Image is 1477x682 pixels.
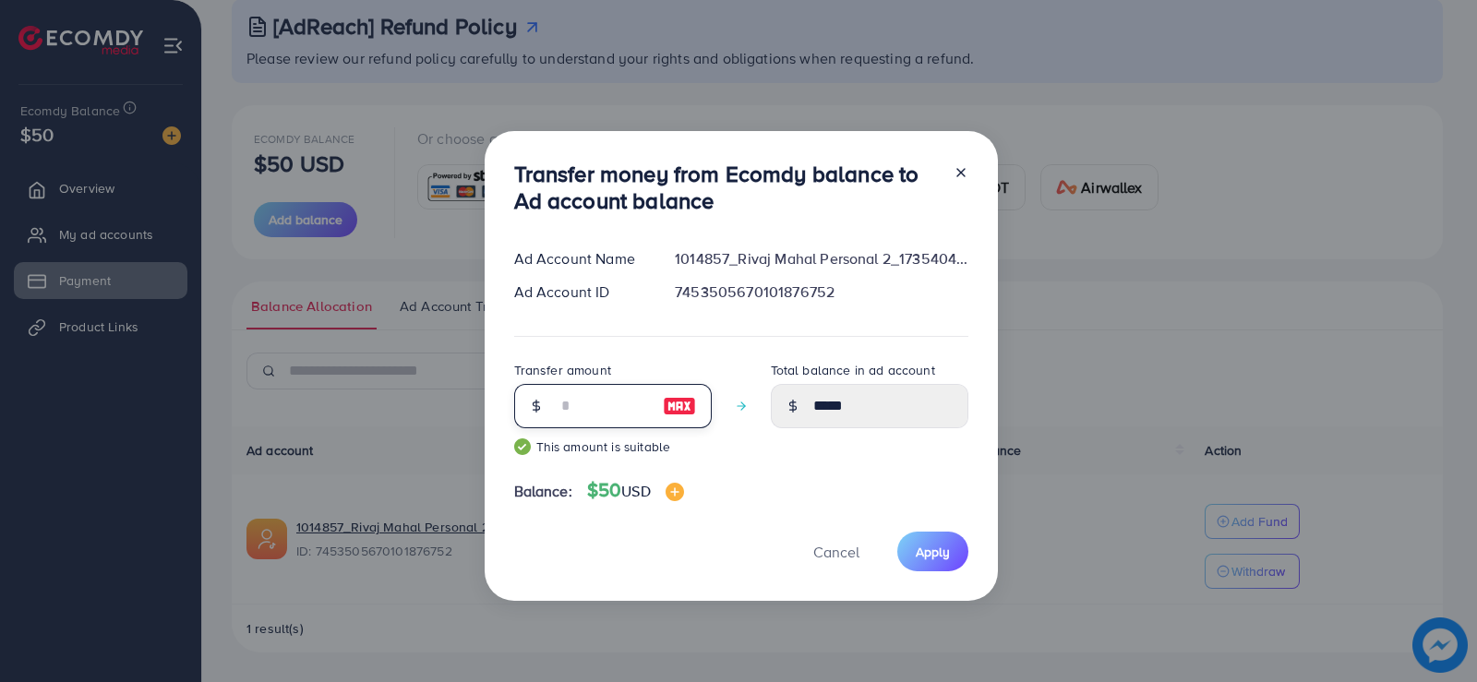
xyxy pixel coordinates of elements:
span: Apply [916,543,950,561]
h4: $50 [587,479,684,502]
img: image [663,395,696,417]
span: Cancel [813,542,859,562]
div: Ad Account ID [499,281,661,303]
label: Transfer amount [514,361,611,379]
button: Cancel [790,532,883,571]
img: image [666,483,684,501]
div: Ad Account Name [499,248,661,269]
small: This amount is suitable [514,437,712,456]
label: Total balance in ad account [771,361,935,379]
span: Balance: [514,481,572,502]
button: Apply [897,532,968,571]
h3: Transfer money from Ecomdy balance to Ad account balance [514,161,939,214]
span: USD [621,481,650,501]
div: 7453505670101876752 [660,281,982,303]
img: guide [514,438,531,455]
div: 1014857_Rivaj Mahal Personal 2_1735404529188 [660,248,982,269]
